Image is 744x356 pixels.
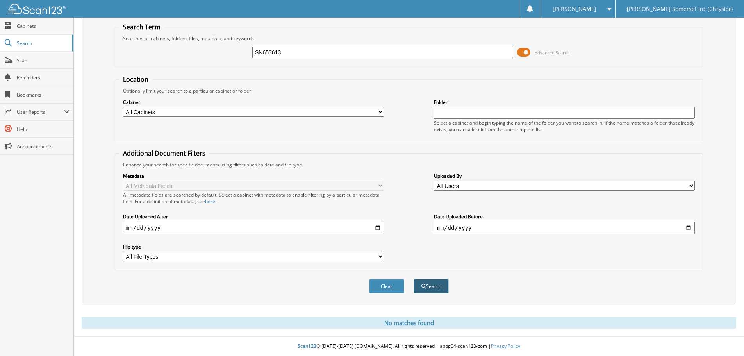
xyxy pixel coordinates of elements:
iframe: Chat Widget [705,318,744,356]
label: Date Uploaded After [123,213,384,220]
input: end [434,222,695,234]
label: Uploaded By [434,173,695,179]
input: start [123,222,384,234]
div: Searches all cabinets, folders, files, metadata, and keywords [119,35,699,42]
legend: Search Term [119,23,164,31]
legend: Additional Document Filters [119,149,209,157]
label: Cabinet [123,99,384,106]
label: File type [123,243,384,250]
span: Announcements [17,143,70,150]
span: User Reports [17,109,64,115]
button: Clear [369,279,404,293]
img: scan123-logo-white.svg [8,4,66,14]
div: Enhance your search for specific documents using filters such as date and file type. [119,161,699,168]
label: Date Uploaded Before [434,213,695,220]
label: Metadata [123,173,384,179]
span: Cabinets [17,23,70,29]
div: Optionally limit your search to a particular cabinet or folder [119,88,699,94]
span: Scan123 [298,343,316,349]
label: Folder [434,99,695,106]
span: Advanced Search [535,50,569,55]
span: Scan [17,57,70,64]
span: [PERSON_NAME] Somerset Inc (Chrysler) [627,7,733,11]
a: here [205,198,215,205]
span: Search [17,40,68,47]
div: Select a cabinet and begin typing the name of the folder you want to search in. If the name match... [434,120,695,133]
div: All metadata fields are searched by default. Select a cabinet with metadata to enable filtering b... [123,191,384,205]
div: No matches found [82,317,736,329]
a: Privacy Policy [491,343,520,349]
button: Search [414,279,449,293]
div: © [DATE]-[DATE] [DOMAIN_NAME]. All rights reserved | appg04-scan123-com | [74,337,744,356]
legend: Location [119,75,152,84]
span: Bookmarks [17,91,70,98]
span: [PERSON_NAME] [553,7,596,11]
span: Help [17,126,70,132]
span: Reminders [17,74,70,81]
